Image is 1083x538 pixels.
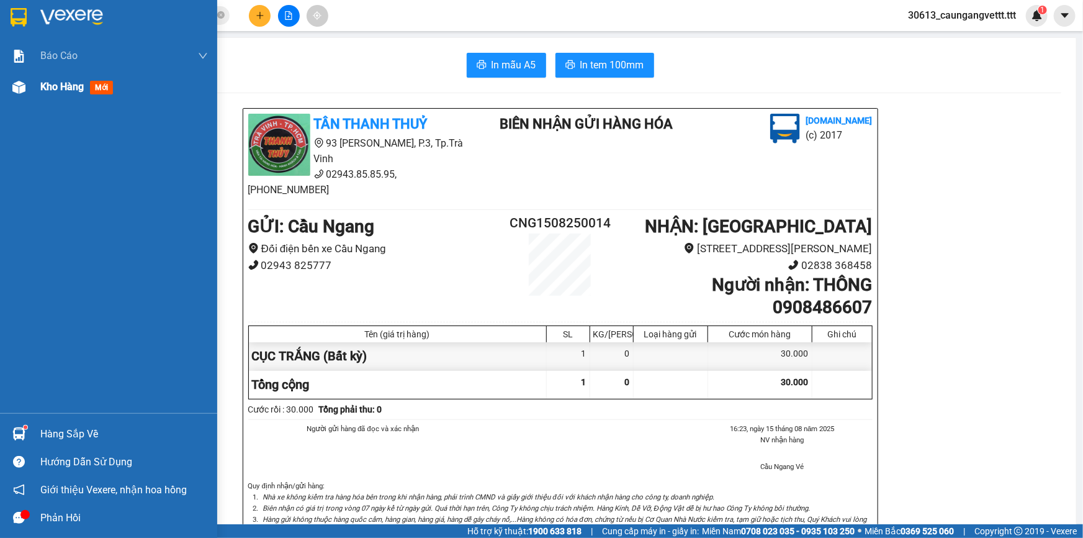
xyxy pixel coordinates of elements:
strong: 1900 633 818 [528,526,582,536]
button: file-add [278,5,300,27]
span: 0 [625,377,630,387]
div: Cầu Ngang [11,11,72,40]
img: solution-icon [12,50,25,63]
div: 1 [547,342,590,370]
li: 02943 825777 [248,257,508,274]
div: Hàng sắp về [40,425,208,444]
i: Biên nhận có giá trị trong vòng 07 ngày kể từ ngày gửi. Quá thời hạn trên, Công Ty không chịu trá... [263,504,811,513]
span: Miền Nam [702,524,855,538]
div: [GEOGRAPHIC_DATA] [81,11,207,39]
b: NHẬN : [GEOGRAPHIC_DATA] [645,216,872,237]
sup: 1 [1038,6,1047,14]
span: plus [256,11,264,20]
img: logo.jpg [770,114,800,144]
button: printerIn mẫu A5 [467,53,546,78]
button: aim [307,5,328,27]
li: [STREET_ADDRESS][PERSON_NAME] [612,240,872,257]
b: TÂN THANH THUỶ [314,116,428,132]
div: Loại hàng gửi [637,329,704,339]
li: NV nhận hàng [693,434,873,445]
button: caret-down [1054,5,1076,27]
span: phone [314,169,324,179]
span: close-circle [217,10,225,22]
div: 30.000 [9,78,74,93]
div: THÔNG [81,39,207,53]
img: warehouse-icon [12,81,25,94]
div: Hướng dẫn sử dụng [40,453,208,472]
img: icon-new-feature [1031,10,1043,21]
b: BIÊN NHẬN GỬI HÀNG HÓA [500,116,673,132]
span: mới [90,81,113,94]
span: file-add [284,11,293,20]
span: 1 [1040,6,1045,14]
div: Cước rồi : 30.000 [248,403,314,416]
span: Tổng cộng [252,377,310,392]
span: ⚪️ [858,529,861,534]
span: Nhận: [81,11,110,24]
span: printer [565,60,575,71]
div: Tên (giá trị hàng) [252,329,543,339]
h2: CNG1508250014 [508,213,613,234]
i: Hàng gửi không thuộc hàng quốc cấm, hàng gian, hàng giả, hàng dễ gây cháy nổ,...Hàng không có hóa... [263,515,866,535]
span: | [591,524,593,538]
li: (c) 2017 [806,127,873,143]
li: Cầu Ngang Vé [693,461,873,472]
span: question-circle [13,456,25,468]
span: close-circle [217,11,225,19]
li: Người gửi hàng đã đọc và xác nhận [273,423,453,434]
b: [DOMAIN_NAME] [806,116,873,125]
span: printer [477,60,487,71]
span: 1 [582,377,586,387]
i: Nhà xe không kiểm tra hàng hóa bên trong khi nhận hàng, phải trình CMND và giấy giới thiệu đối vớ... [263,493,714,501]
li: Đối điện bến xe Cầu Ngang [248,240,508,257]
span: caret-down [1059,10,1071,21]
span: Kho hàng [40,81,84,93]
span: Báo cáo [40,48,78,63]
div: SL [550,329,586,339]
span: Giới thiệu Vexere, nhận hoa hồng [40,482,187,498]
span: In tem 100mm [580,57,644,73]
li: 93 [PERSON_NAME], P.3, Tp.Trà Vinh [248,135,479,166]
span: Gửi: [11,12,30,25]
span: environment [684,243,694,253]
div: Phản hồi [40,509,208,527]
span: 30.000 [781,377,809,387]
div: CỤC TRẮNG (Bất kỳ) [249,342,547,370]
strong: 0708 023 035 - 0935 103 250 [741,526,855,536]
strong: 0369 525 060 [901,526,954,536]
span: Cung cấp máy in - giấy in: [602,524,699,538]
span: environment [248,243,259,253]
span: copyright [1014,527,1023,536]
img: logo.jpg [248,114,310,176]
div: Ghi chú [816,329,869,339]
span: environment [314,138,324,148]
li: 16:23, ngày 15 tháng 08 năm 2025 [693,423,873,434]
span: CR : [9,80,29,93]
span: phone [788,260,799,270]
span: down [198,51,208,61]
span: phone [248,260,259,270]
span: 30613_caungangvettt.ttt [898,7,1026,23]
span: message [13,512,25,524]
div: Cước món hàng [711,329,809,339]
sup: 1 [24,426,27,429]
li: 02943.85.85.95, [PHONE_NUMBER] [248,166,479,198]
span: aim [313,11,321,20]
div: 0908486607 [81,53,207,71]
button: plus [249,5,271,27]
li: 02838 368458 [612,257,872,274]
span: | [963,524,965,538]
button: printerIn tem 100mm [555,53,654,78]
div: KG/[PERSON_NAME] [593,329,630,339]
img: warehouse-icon [12,427,25,440]
b: Tổng phải thu: 0 [319,404,382,414]
b: GỬI : Cầu Ngang [248,216,375,237]
span: notification [13,484,25,496]
div: 30.000 [708,342,812,370]
img: logo-vxr [11,8,27,27]
b: Người nhận : THÔNG 0908486607 [712,275,872,317]
span: In mẫu A5 [492,57,536,73]
span: Miền Bắc [865,524,954,538]
div: 0 [590,342,634,370]
span: Hỗ trợ kỹ thuật: [467,524,582,538]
